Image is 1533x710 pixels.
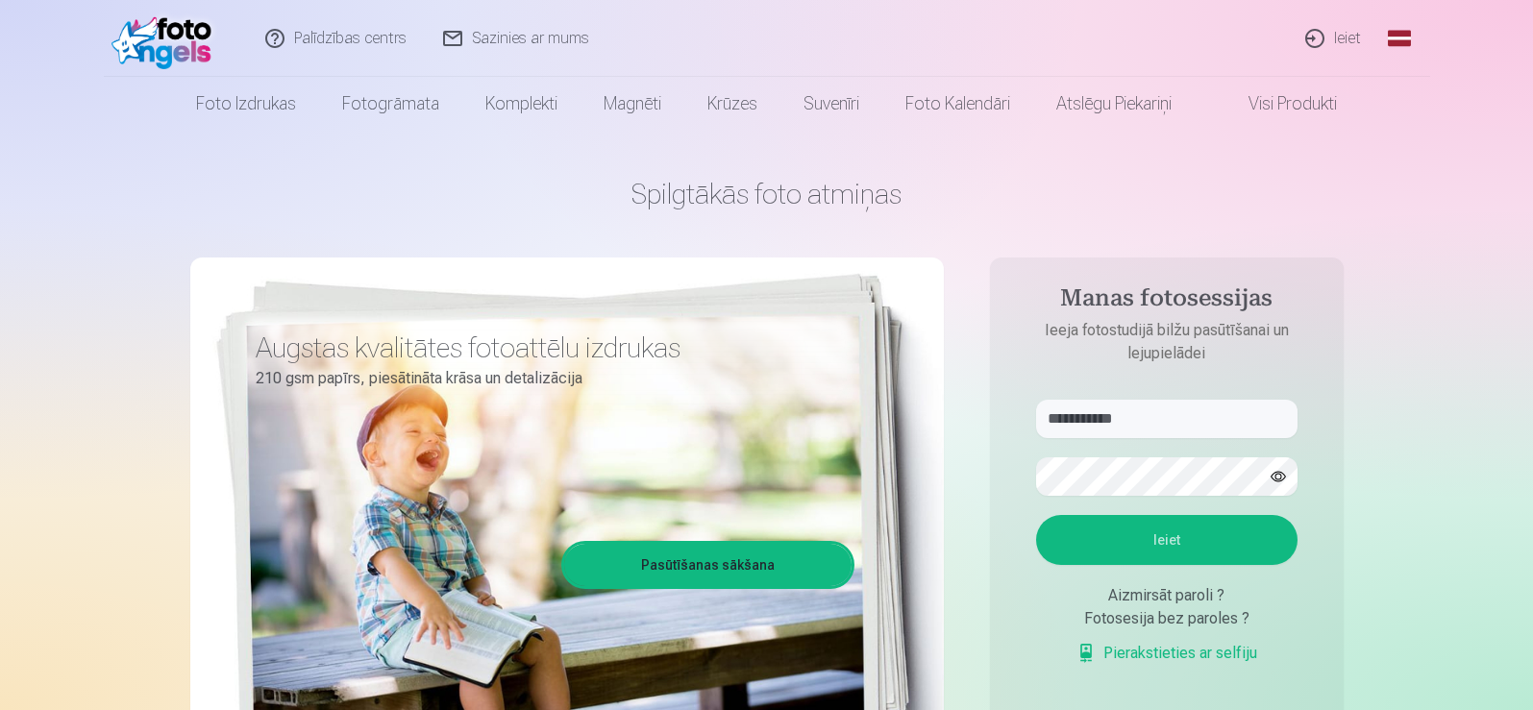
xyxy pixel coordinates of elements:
h1: Spilgtākās foto atmiņas [190,177,1344,211]
a: Komplekti [462,77,581,131]
h3: Augstas kvalitātes fotoattēlu izdrukas [256,331,840,365]
a: Pasūtīšanas sākšana [564,544,852,586]
a: Foto izdrukas [173,77,319,131]
a: Visi produkti [1195,77,1360,131]
a: Pierakstieties ar selfiju [1076,642,1257,665]
a: Foto kalendāri [882,77,1033,131]
a: Suvenīri [780,77,882,131]
h4: Manas fotosessijas [1017,284,1317,319]
div: Aizmirsāt paroli ? [1036,584,1298,607]
p: Ieeja fotostudijā bilžu pasūtīšanai un lejupielādei [1017,319,1317,365]
a: Magnēti [581,77,684,131]
img: /fa1 [111,8,222,69]
a: Atslēgu piekariņi [1033,77,1195,131]
a: Krūzes [684,77,780,131]
a: Fotogrāmata [319,77,462,131]
div: Fotosesija bez paroles ? [1036,607,1298,630]
button: Ieiet [1036,515,1298,565]
p: 210 gsm papīrs, piesātināta krāsa un detalizācija [256,365,840,392]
